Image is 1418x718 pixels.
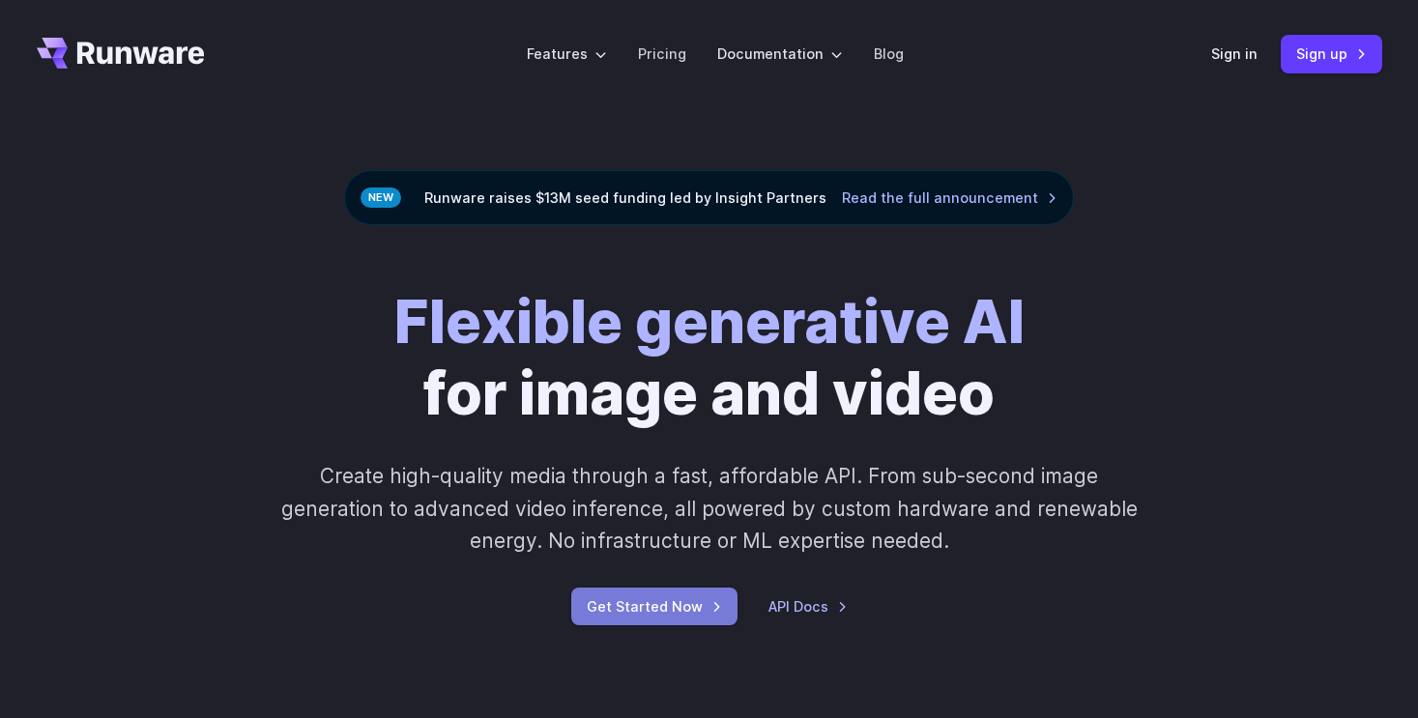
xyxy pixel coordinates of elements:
[1281,35,1382,72] a: Sign up
[394,286,1025,358] strong: Flexible generative AI
[1211,43,1258,65] a: Sign in
[278,460,1140,557] p: Create high-quality media through a fast, affordable API. From sub-second image generation to adv...
[768,595,848,617] a: API Docs
[527,43,607,65] label: Features
[344,170,1074,225] div: Runware raises $13M seed funding led by Insight Partners
[638,43,686,65] a: Pricing
[874,43,904,65] a: Blog
[394,287,1025,429] h1: for image and video
[571,588,738,625] a: Get Started Now
[37,38,205,69] a: Go to /
[842,187,1057,209] a: Read the full announcement
[717,43,843,65] label: Documentation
